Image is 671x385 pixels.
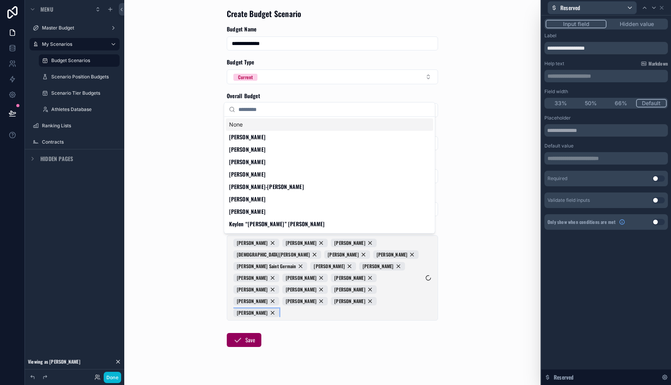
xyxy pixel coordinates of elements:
[104,372,121,383] button: Done
[331,239,377,247] button: Unselect 392
[544,33,556,39] label: Label
[641,61,668,67] a: Markdown
[40,5,53,13] span: Menu
[554,373,574,381] span: Reserved
[331,285,377,294] button: Unselect 378
[359,262,405,271] button: Unselect 386
[229,232,266,240] span: [PERSON_NAME]
[233,309,279,317] button: Unselect 358
[548,175,567,182] div: Required
[42,25,107,31] label: Master Budget
[233,262,307,271] button: Unselect 388
[237,298,268,304] span: [PERSON_NAME]
[233,297,279,305] button: Unselect 377
[331,274,377,282] button: Unselect 382
[226,118,433,131] div: None
[286,298,317,304] span: [PERSON_NAME]
[334,298,365,304] span: [PERSON_NAME]
[282,239,328,247] button: Unselect 393
[28,359,80,365] span: Viewing as [PERSON_NAME]
[51,57,115,64] label: Budget Scenarios
[229,208,266,215] span: [PERSON_NAME]
[286,240,317,246] span: [PERSON_NAME]
[229,146,266,153] span: [PERSON_NAME]
[237,286,268,293] span: [PERSON_NAME]
[363,263,394,269] span: [PERSON_NAME]
[331,297,377,305] button: Unselect 375
[227,8,301,19] h1: Create Budget Scenario
[544,115,571,121] label: Placeholder
[233,239,279,247] button: Unselect 395
[237,275,268,281] span: [PERSON_NAME]
[548,197,590,203] div: Validate field inputs
[229,183,304,191] span: [PERSON_NAME]‑[PERSON_NAME]
[560,4,581,12] span: Reserved
[233,285,279,294] button: Unselect 380
[233,274,279,282] button: Unselect 385
[237,310,268,316] span: [PERSON_NAME]
[237,263,296,269] span: [PERSON_NAME] Saint Germain
[546,99,576,108] button: 33%
[544,88,568,95] label: Field width
[237,251,310,258] span: [DEMOGRAPHIC_DATA][PERSON_NAME]
[224,117,435,233] div: Suggestions
[238,74,253,81] div: Current
[334,275,365,281] span: [PERSON_NAME]
[544,61,564,67] label: Help text
[237,240,268,246] span: [PERSON_NAME]
[286,286,317,293] span: [PERSON_NAME]
[282,285,328,294] button: Unselect 379
[286,275,317,281] span: [PERSON_NAME]
[548,219,616,225] span: Only show when conditions are met
[576,99,606,108] button: 50%
[229,158,266,166] span: [PERSON_NAME]
[227,25,256,33] span: Budget Name
[51,74,118,80] label: Scenario Position Budgets
[328,251,359,258] span: [PERSON_NAME]
[42,41,104,47] label: My Scenarios
[229,133,266,141] span: [PERSON_NAME]
[606,99,636,108] button: 66%
[648,61,668,67] span: Markdown
[546,20,607,28] button: Input field
[42,139,118,145] label: Contracts
[377,251,408,258] span: [PERSON_NAME]
[227,92,260,100] span: Overall Budget
[229,195,266,203] span: [PERSON_NAME]
[314,263,345,269] span: [PERSON_NAME]
[282,274,328,282] button: Unselect 383
[544,143,574,149] label: Default value
[227,333,261,347] button: Save
[51,90,118,96] label: Scenario Tier Budgets
[607,20,667,28] button: Hidden value
[227,58,254,66] span: Budget Type
[548,1,637,14] button: Reserved
[544,70,668,82] div: scrollable content
[51,106,118,113] label: Athletes Database
[334,240,365,246] span: [PERSON_NAME]
[310,262,356,271] button: Unselect 387
[227,235,438,321] button: Select Button
[42,123,118,129] label: Ranking Lists
[40,155,73,163] span: Hidden pages
[233,250,321,259] button: Unselect 391
[229,170,266,178] span: [PERSON_NAME]
[324,250,370,259] button: Unselect 390
[229,220,325,228] span: Keylen “[PERSON_NAME]” [PERSON_NAME]
[636,99,667,108] button: Default
[334,286,365,293] span: [PERSON_NAME]
[282,297,328,305] button: Unselect 376
[227,69,438,84] button: Select Button
[373,250,419,259] button: Unselect 389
